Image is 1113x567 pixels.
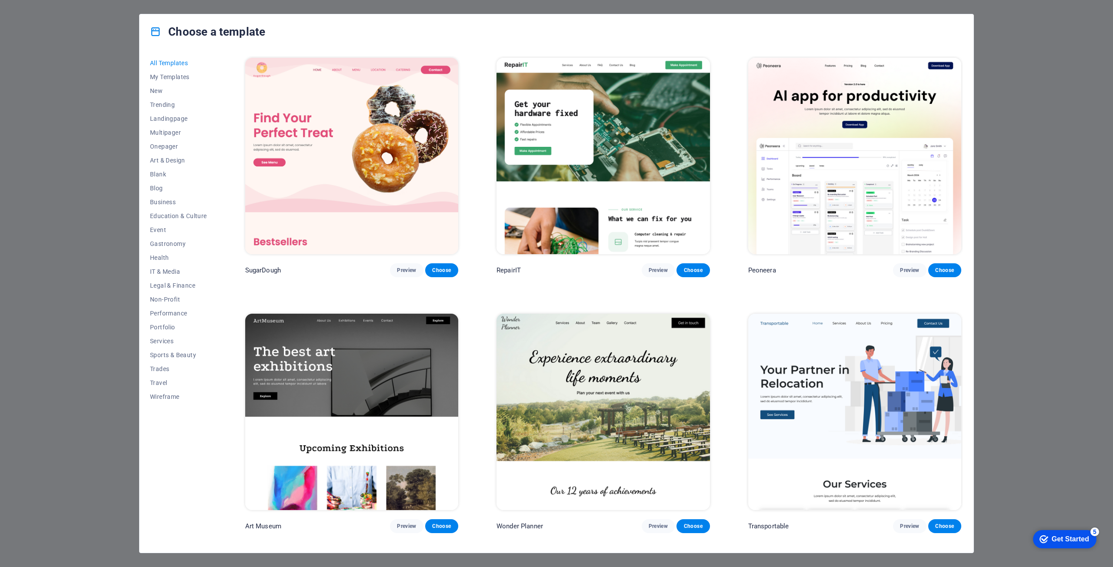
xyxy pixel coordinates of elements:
button: Choose [425,263,458,277]
h4: Choose a template [150,25,265,39]
button: Preview [893,263,926,277]
img: SugarDough [245,58,458,254]
span: Portfolio [150,324,207,331]
button: Preview [642,519,675,533]
button: Business [150,195,207,209]
span: Choose [432,267,451,274]
span: Choose [935,523,954,530]
button: My Templates [150,70,207,84]
button: Performance [150,306,207,320]
span: IT & Media [150,268,207,275]
button: Preview [390,263,423,277]
button: Sports & Beauty [150,348,207,362]
button: All Templates [150,56,207,70]
span: Choose [683,523,703,530]
img: Transportable [748,314,961,510]
div: Get Started [26,10,63,17]
span: New [150,87,207,94]
button: Landingpage [150,112,207,126]
span: Services [150,338,207,345]
span: Landingpage [150,115,207,122]
span: Choose [432,523,451,530]
button: Non-Profit [150,292,207,306]
button: Preview [642,263,675,277]
button: Choose [676,263,710,277]
img: RepairIT [497,58,710,254]
span: Choose [683,267,703,274]
img: Art Museum [245,314,458,510]
button: Multipager [150,126,207,139]
img: Wonder Planner [497,314,710,510]
span: Preview [397,523,416,530]
span: Trades [150,365,207,372]
span: Legal & Finance [150,282,207,289]
span: All Templates [150,60,207,66]
button: Wireframe [150,390,207,404]
span: Onepager [150,143,207,150]
p: RepairIT [497,266,521,275]
span: Wireframe [150,393,207,400]
span: Preview [649,267,668,274]
p: SugarDough [245,266,281,275]
p: Art Museum [245,522,281,531]
button: IT & Media [150,265,207,279]
span: Sports & Beauty [150,351,207,358]
img: Peoneera [748,58,961,254]
button: Onepager [150,139,207,153]
span: Preview [649,523,668,530]
button: Choose [928,519,961,533]
span: Non-Profit [150,296,207,303]
button: Choose [676,519,710,533]
button: Services [150,334,207,348]
span: Event [150,226,207,233]
button: Choose [928,263,961,277]
button: Art & Design [150,153,207,167]
span: Preview [900,267,919,274]
button: Health [150,251,207,265]
span: Health [150,254,207,261]
button: Preview [893,519,926,533]
button: Education & Culture [150,209,207,223]
button: Preview [390,519,423,533]
button: Trades [150,362,207,376]
span: Blog [150,185,207,192]
span: Art & Design [150,157,207,164]
p: Wonder Planner [497,522,543,531]
span: Business [150,199,207,206]
button: Blog [150,181,207,195]
button: Legal & Finance [150,279,207,292]
button: Choose [425,519,458,533]
p: Peoneera [748,266,776,275]
span: Performance [150,310,207,317]
div: Get Started 5 items remaining, 0% complete [7,4,70,23]
p: Transportable [748,522,789,531]
button: Portfolio [150,320,207,334]
span: Travel [150,379,207,386]
span: Blank [150,171,207,178]
span: Choose [935,267,954,274]
span: Preview [397,267,416,274]
span: Gastronomy [150,240,207,247]
button: Travel [150,376,207,390]
span: Preview [900,523,919,530]
button: Gastronomy [150,237,207,251]
div: 5 [64,2,73,10]
span: Education & Culture [150,212,207,219]
button: Blank [150,167,207,181]
button: Event [150,223,207,237]
span: Trending [150,101,207,108]
button: New [150,84,207,98]
button: Trending [150,98,207,112]
span: Multipager [150,129,207,136]
span: My Templates [150,73,207,80]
